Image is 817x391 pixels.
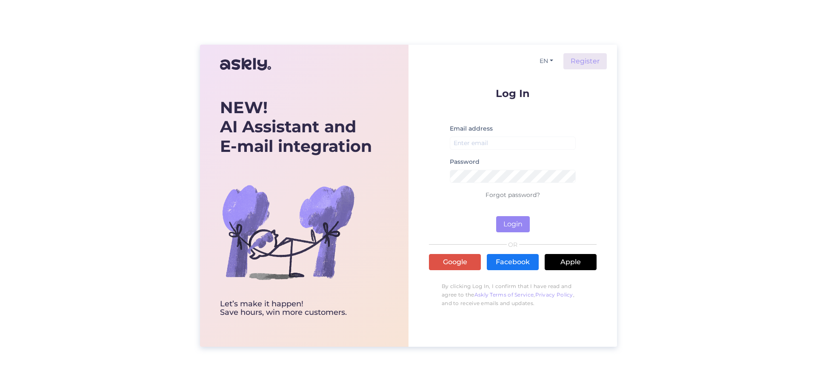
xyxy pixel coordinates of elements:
[536,55,557,67] button: EN
[429,278,597,312] p: By clicking Log In, I confirm that I have read and agree to the , , and to receive emails and upd...
[496,216,530,232] button: Login
[487,254,539,270] a: Facebook
[535,291,573,298] a: Privacy Policy
[220,98,372,156] div: AI Assistant and E-mail integration
[450,157,480,166] label: Password
[563,53,607,69] a: Register
[545,254,597,270] a: Apple
[474,291,534,298] a: Askly Terms of Service
[220,97,268,117] b: NEW!
[450,137,576,150] input: Enter email
[220,164,356,300] img: bg-askly
[507,242,519,248] span: OR
[220,300,372,317] div: Let’s make it happen! Save hours, win more customers.
[429,254,481,270] a: Google
[450,124,493,133] label: Email address
[429,88,597,99] p: Log In
[220,54,271,74] img: Askly
[486,191,540,199] a: Forgot password?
